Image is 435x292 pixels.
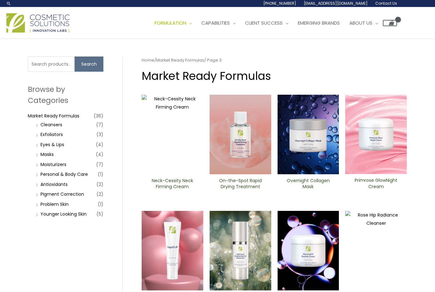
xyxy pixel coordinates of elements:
[40,191,84,197] a: PIgment Correction
[28,84,103,105] h2: Browse by Categories
[28,57,75,72] input: Search products…
[383,20,397,26] a: View Shopping Cart, empty
[150,14,197,33] a: Formulation
[215,178,266,190] h2: On-the-Spot ​Rapid Drying Treatment
[96,150,103,159] span: (4)
[6,1,11,6] a: Search icon link
[345,14,383,33] a: About Us
[40,201,69,207] a: Problem Skin
[96,180,103,189] span: (2)
[142,57,154,63] a: Home
[96,120,103,129] span: (7)
[245,20,283,26] span: Client Success
[96,130,103,139] span: (3)
[40,122,62,128] a: Cleansers
[40,181,68,188] a: Antioxidants
[6,13,70,33] img: Cosmetic Solutions Logo
[283,178,334,192] a: Overnight Collagen Mask
[197,14,240,33] a: Capabilities
[304,1,368,6] span: [EMAIL_ADDRESS][DOMAIN_NAME]
[96,160,103,169] span: (7)
[40,161,66,168] a: Moisturizers
[75,57,103,72] button: Search
[298,20,340,26] span: Emerging Brands
[40,171,88,177] a: Personal & Body Care
[155,20,186,26] span: Formulation
[40,211,87,217] a: Younger Looking Skin
[40,141,64,148] a: Eyes & Lips
[210,95,271,174] img: On-the-Spot ​Rapid Drying Treatment
[40,131,63,138] a: Exfoliators
[201,20,230,26] span: Capabilities
[345,95,407,174] img: Primrose Glow Night Cream
[28,113,79,119] a: Market Ready Formulas
[293,14,345,33] a: Emerging Brands
[351,177,401,189] h2: Primrose GlowNight Cream
[263,1,296,6] span: [PHONE_NUMBER]
[142,211,203,290] img: Rapid Lift
[283,178,334,190] h2: Overnight Collagen Mask
[98,200,103,209] span: (1)
[40,151,54,158] a: Masks
[351,177,401,192] a: Primrose GlowNight Cream
[147,178,198,190] h2: Neck-Cessity Neck Firming Cream
[142,57,407,64] nav: Breadcrumb
[96,210,103,218] span: (5)
[94,111,103,120] span: (36)
[240,14,293,33] a: Client Success
[375,1,397,6] span: Contact Us
[278,211,339,290] img: Resveratrol ​Peptide Cream
[142,68,407,84] h1: Market Ready Formulas
[210,211,271,290] img: Refining and Brightening Gel Moisturizer
[145,14,397,33] nav: Site Navigation
[349,20,372,26] span: About Us
[147,178,198,192] a: Neck-Cessity Neck Firming Cream
[278,95,339,174] img: Overnight Collagen Mask
[98,170,103,179] span: (1)
[142,95,203,174] img: Neck-Cessity Neck Firming Cream
[215,178,266,192] a: On-the-Spot ​Rapid Drying Treatment
[96,190,103,199] span: (2)
[96,140,103,149] span: (4)
[156,57,204,63] a: Market Ready Formulas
